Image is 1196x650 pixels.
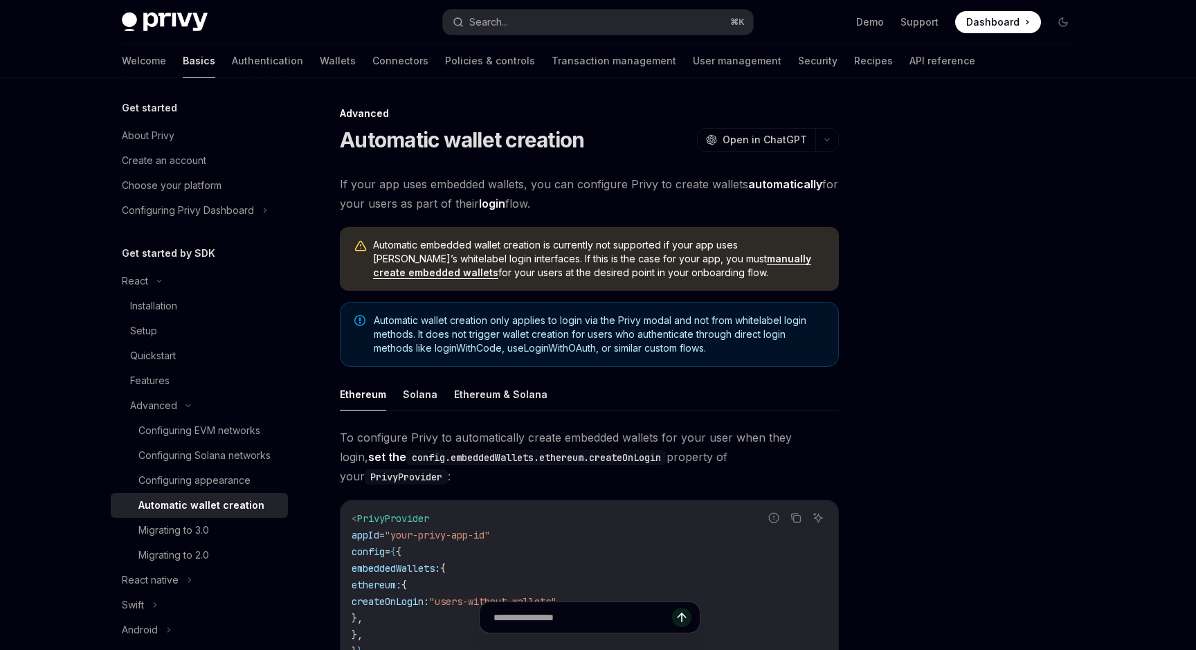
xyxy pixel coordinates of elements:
[122,597,144,613] div: Swift
[365,469,448,485] code: PrivyProvider
[130,347,176,364] div: Quickstart
[352,595,429,608] span: createOnLogin:
[429,595,556,608] span: "users-without-wallets"
[340,378,386,410] button: Ethereum
[138,422,260,439] div: Configuring EVM networks
[440,562,446,575] span: {
[672,608,691,627] button: Send message
[723,133,807,147] span: Open in ChatGPT
[352,545,385,558] span: config
[340,174,839,213] span: If your app uses embedded wallets, you can configure Privy to create wallets for your users as pa...
[130,397,177,414] div: Advanced
[122,202,254,219] div: Configuring Privy Dashboard
[809,509,827,527] button: Ask AI
[406,450,667,465] code: config.embeddedWallets.ethereum.createOnLogin
[900,15,939,29] a: Support
[111,518,288,543] a: Migrating to 3.0
[357,512,429,525] span: PrivyProvider
[138,497,264,514] div: Automatic wallet creation
[111,418,288,443] a: Configuring EVM networks
[130,323,157,339] div: Setup
[445,44,535,78] a: Policies & controls
[354,240,368,253] svg: Warning
[385,529,490,541] span: "your-privy-app-id"
[787,509,805,527] button: Copy the contents from the code block
[403,378,437,410] button: Solana
[122,44,166,78] a: Welcome
[798,44,837,78] a: Security
[454,378,547,410] button: Ethereum & Solana
[111,468,288,493] a: Configuring appearance
[130,298,177,314] div: Installation
[396,545,401,558] span: {
[379,529,385,541] span: =
[111,493,288,518] a: Automatic wallet creation
[373,238,825,280] span: Automatic embedded wallet creation is currently not supported if your app uses [PERSON_NAME]’s wh...
[354,315,365,326] svg: Note
[693,44,781,78] a: User management
[352,579,401,591] span: ethereum:
[122,127,174,144] div: About Privy
[111,543,288,568] a: Migrating to 2.0
[854,44,893,78] a: Recipes
[138,522,209,539] div: Migrating to 3.0
[138,547,209,563] div: Migrating to 2.0
[122,177,221,194] div: Choose your platform
[340,107,839,120] div: Advanced
[730,17,745,28] span: ⌘ K
[340,428,839,486] span: To configure Privy to automatically create embedded wallets for your user when they login, proper...
[138,447,271,464] div: Configuring Solana networks
[111,368,288,393] a: Features
[765,509,783,527] button: Report incorrect code
[111,123,288,148] a: About Privy
[122,622,158,638] div: Android
[320,44,356,78] a: Wallets
[443,10,753,35] button: Search...⌘K
[111,294,288,318] a: Installation
[909,44,975,78] a: API reference
[374,314,824,355] span: Automatic wallet creation only applies to login via the Privy modal and not from whitelabel login...
[232,44,303,78] a: Authentication
[469,14,508,30] div: Search...
[138,472,251,489] div: Configuring appearance
[955,11,1041,33] a: Dashboard
[183,44,215,78] a: Basics
[479,197,505,210] strong: login
[111,443,288,468] a: Configuring Solana networks
[856,15,884,29] a: Demo
[122,100,177,116] h5: Get started
[122,245,215,262] h5: Get started by SDK
[122,572,179,588] div: React native
[122,152,206,169] div: Create an account
[111,148,288,173] a: Create an account
[697,128,815,152] button: Open in ChatGPT
[122,12,208,32] img: dark logo
[748,177,822,191] strong: automatically
[556,595,562,608] span: ,
[130,372,170,389] div: Features
[352,529,379,541] span: appId
[966,15,1020,29] span: Dashboard
[352,512,357,525] span: <
[352,562,440,575] span: embeddedWallets:
[111,173,288,198] a: Choose your platform
[390,545,396,558] span: {
[372,44,428,78] a: Connectors
[385,545,390,558] span: =
[368,450,667,464] strong: set the
[401,579,407,591] span: {
[111,343,288,368] a: Quickstart
[122,273,148,289] div: React
[111,318,288,343] a: Setup
[340,127,584,152] h1: Automatic wallet creation
[1052,11,1074,33] button: Toggle dark mode
[552,44,676,78] a: Transaction management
